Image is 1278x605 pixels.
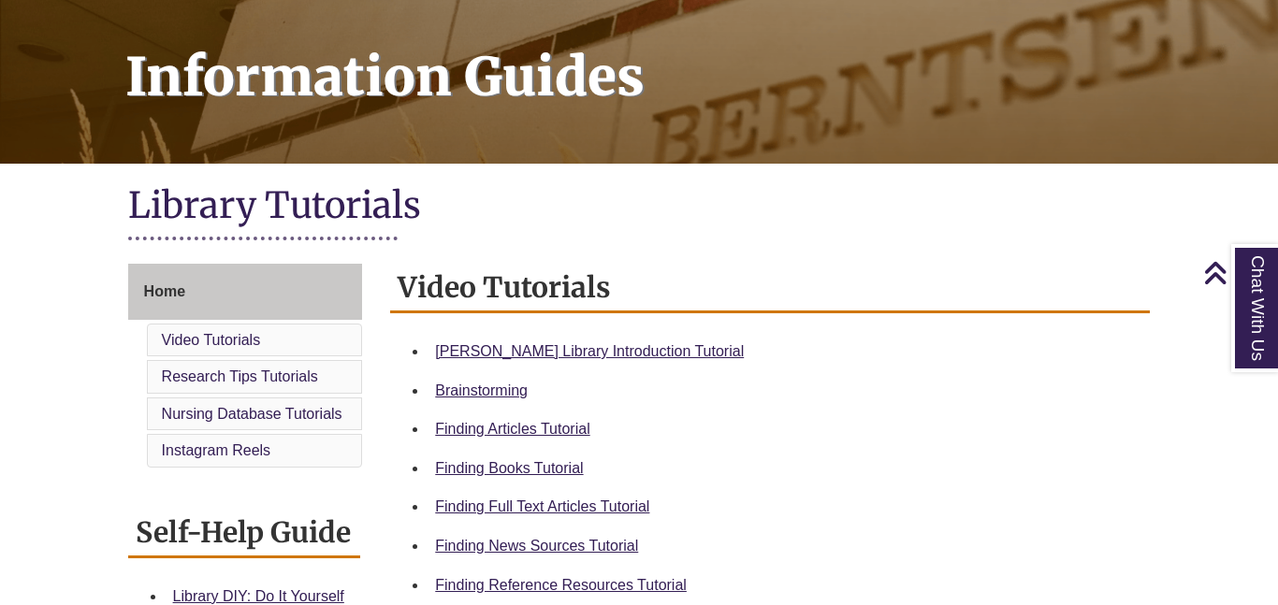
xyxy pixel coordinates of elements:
h2: Video Tutorials [390,264,1150,313]
a: Nursing Database Tutorials [162,406,342,422]
a: Finding Books Tutorial [435,460,583,476]
h1: Library Tutorials [128,182,1151,232]
div: Guide Page Menu [128,264,363,471]
a: Finding Articles Tutorial [435,421,589,437]
a: Finding Reference Resources Tutorial [435,577,687,593]
a: Research Tips Tutorials [162,368,318,384]
a: Brainstorming [435,382,528,398]
a: Finding Full Text Articles Tutorial [435,498,649,514]
a: Finding News Sources Tutorial [435,538,638,554]
a: Home [128,264,363,320]
a: Back to Top [1203,260,1273,285]
a: Video Tutorials [162,332,261,348]
h2: Self-Help Guide [128,509,361,558]
span: Home [144,283,185,299]
a: [PERSON_NAME] Library Introduction Tutorial [435,343,744,359]
a: Instagram Reels [162,442,271,458]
